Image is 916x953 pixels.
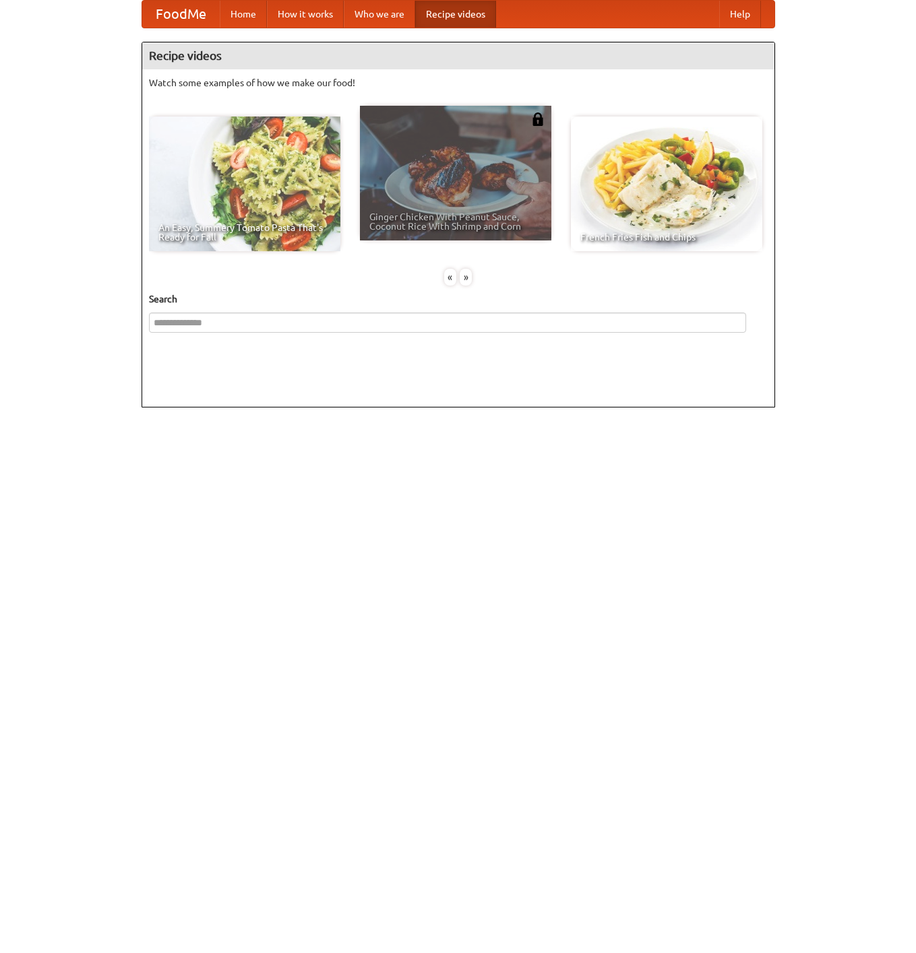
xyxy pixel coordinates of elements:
a: How it works [267,1,344,28]
p: Watch some examples of how we make our food! [149,76,768,90]
h4: Recipe videos [142,42,774,69]
a: Home [220,1,267,28]
span: French Fries Fish and Chips [580,232,753,242]
img: 483408.png [531,112,545,126]
div: » [460,269,472,286]
a: Recipe videos [415,1,496,28]
span: An Easy, Summery Tomato Pasta That's Ready for Fall [158,223,331,242]
h5: Search [149,292,768,306]
a: Help [719,1,761,28]
a: An Easy, Summery Tomato Pasta That's Ready for Fall [149,117,340,251]
a: FoodMe [142,1,220,28]
a: French Fries Fish and Chips [571,117,762,251]
a: Who we are [344,1,415,28]
div: « [444,269,456,286]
